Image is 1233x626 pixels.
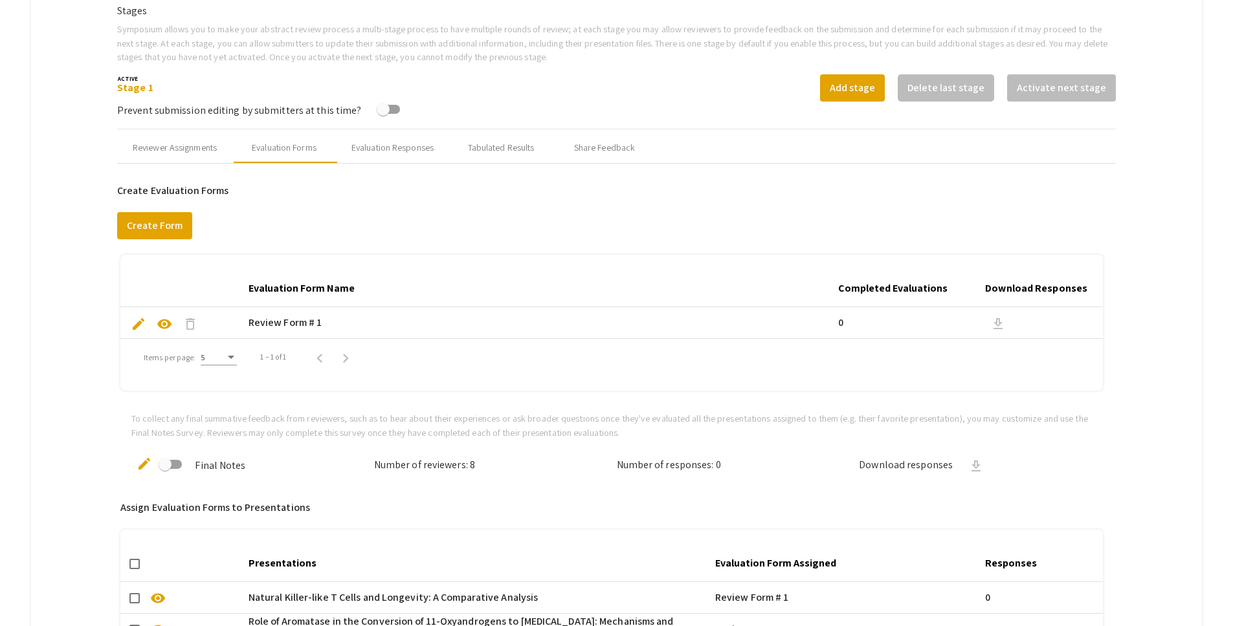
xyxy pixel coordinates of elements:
button: Activate next stage [1007,74,1116,102]
mat-header-cell: Download Responses [980,270,1103,307]
button: edit [126,310,151,336]
div: Responses [985,556,1037,571]
span: visibility [150,590,166,606]
div: Evaluation Forms [252,141,317,155]
h6: Create Evaluation Forms [117,184,1116,197]
mat-cell: 0 [833,307,981,338]
mat-cell: Review Form # 1 [710,582,980,613]
div: Items per page: [144,352,196,363]
div: Share Feedback [574,141,635,155]
span: download [968,459,984,474]
div: Presentations [249,556,328,571]
div: Responses [985,556,1049,571]
div: Completed Evaluations [838,281,959,296]
div: Reviewer Assignments [133,141,217,155]
h6: Stages [117,5,1116,17]
a: Stage 1 [117,81,153,94]
button: download [963,452,989,478]
span: visibility [157,316,172,332]
div: Evaluation Responses [351,141,434,155]
span: Number of reviewers: 8 [374,458,475,471]
mat-cell: 0 [980,582,1103,613]
span: delete [183,316,198,332]
button: visibility [145,585,171,610]
button: download [985,310,1011,336]
button: Next page [333,344,359,370]
button: Add stage [820,74,885,102]
iframe: Chat [10,568,55,616]
span: Prevent submission editing by submitters at this time? [117,103,361,117]
button: edit [131,449,157,475]
p: Symposium allows you to make your abstract review process a multi-stage process to have multiple ... [117,22,1116,64]
div: Evaluation Form Name [249,281,355,296]
span: Number of responses: 0 [617,458,721,471]
div: Evaluation Form Name [249,281,366,296]
button: visibility [151,310,177,336]
div: Completed Evaluations [838,281,948,296]
span: download [990,316,1006,332]
div: Evaluation Form Assigned [715,556,836,571]
div: Presentations [249,556,317,571]
div: Tabulated Results [468,141,535,155]
span: Final Notes [195,459,245,472]
button: delete [177,310,203,336]
span: 5 [201,352,205,362]
h6: Assign Evaluation Forms to Presentations [120,501,1103,513]
span: edit [137,456,152,471]
mat-select: Items per page: [201,353,237,362]
span: Download responses [859,457,953,473]
span: edit [131,316,146,332]
button: Delete last stage [898,74,994,102]
div: Evaluation Form Assigned [715,556,848,571]
button: Previous page [307,344,333,370]
p: To collect any final summative feedback from reviewers, such as to hear about their experiences o... [131,411,1092,439]
div: 1 – 1 of 1 [260,351,286,363]
span: Natural Killer-like T Cells and Longevity: A Comparative Analysis [249,590,539,605]
button: Create Form [117,212,192,239]
mat-cell: Review Form # 1 [243,307,833,338]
